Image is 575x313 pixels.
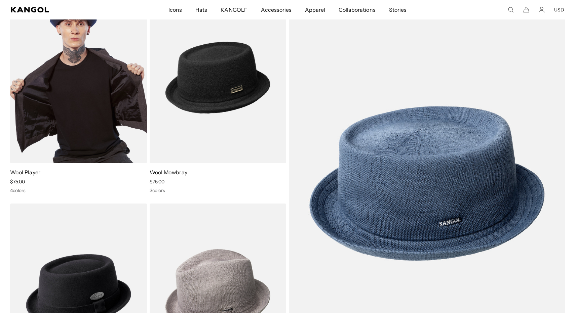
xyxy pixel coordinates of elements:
summary: Search here [508,7,514,13]
span: $75.00 [10,179,25,185]
button: Cart [523,7,529,13]
span: $75.00 [150,179,164,185]
div: 4 colors [10,187,147,193]
a: Wool Mowbray [150,169,188,176]
a: Account [539,7,545,13]
a: Wool Player [10,169,41,176]
button: USD [554,7,564,13]
div: 3 colors [150,187,286,193]
a: Kangol [11,7,111,12]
